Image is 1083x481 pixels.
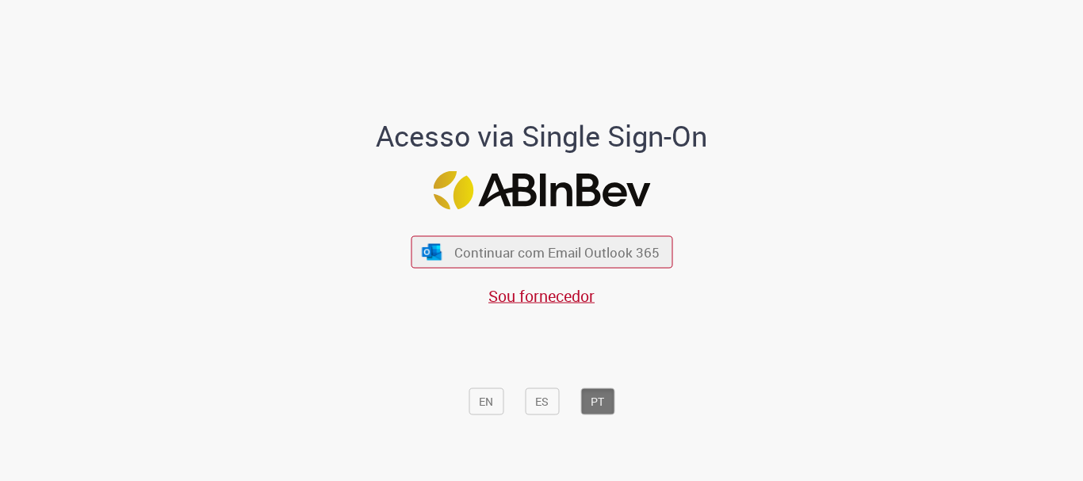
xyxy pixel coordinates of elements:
button: PT [580,388,614,415]
button: EN [469,388,503,415]
a: Sou fornecedor [488,285,595,307]
span: Continuar com Email Outlook 365 [454,243,660,261]
h1: Acesso via Single Sign-On [322,120,762,152]
button: ícone Azure/Microsoft 360 Continuar com Email Outlook 365 [411,236,672,269]
img: Logo ABInBev [433,171,650,210]
button: ES [525,388,559,415]
img: ícone Azure/Microsoft 360 [421,243,443,260]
